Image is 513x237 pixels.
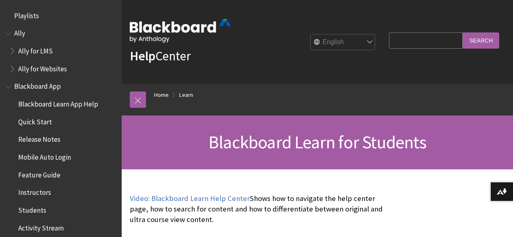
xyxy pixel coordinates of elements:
[18,203,46,214] span: Students
[130,194,250,203] a: Video: Blackboard Learn Help Center
[14,9,39,20] span: Playlists
[14,27,25,38] span: Ally
[18,133,60,144] span: Release Notes
[463,32,499,48] input: Search
[18,44,53,55] span: Ally for LMS
[208,131,426,153] span: Blackboard Learn for Students
[130,48,191,64] a: HelpCenter
[18,186,51,197] span: Instructors
[130,19,231,43] img: Blackboard by Anthology
[154,90,169,100] a: Home
[18,150,71,161] span: Mobile Auto Login
[130,193,385,225] p: Shows how to navigate the help center page, how to search for content and how to differentiate be...
[311,34,376,51] select: Site Language Selector
[18,115,52,126] span: Quick Start
[18,221,64,232] span: Activity Stream
[5,9,117,23] nav: Book outline for Playlists
[14,80,61,91] span: Blackboard App
[179,90,193,100] a: Learn
[18,168,60,179] span: Feature Guide
[5,27,117,76] nav: Book outline for Anthology Ally Help
[130,48,155,64] strong: Help
[18,97,98,108] span: Blackboard Learn App Help
[18,62,67,73] span: Ally for Websites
